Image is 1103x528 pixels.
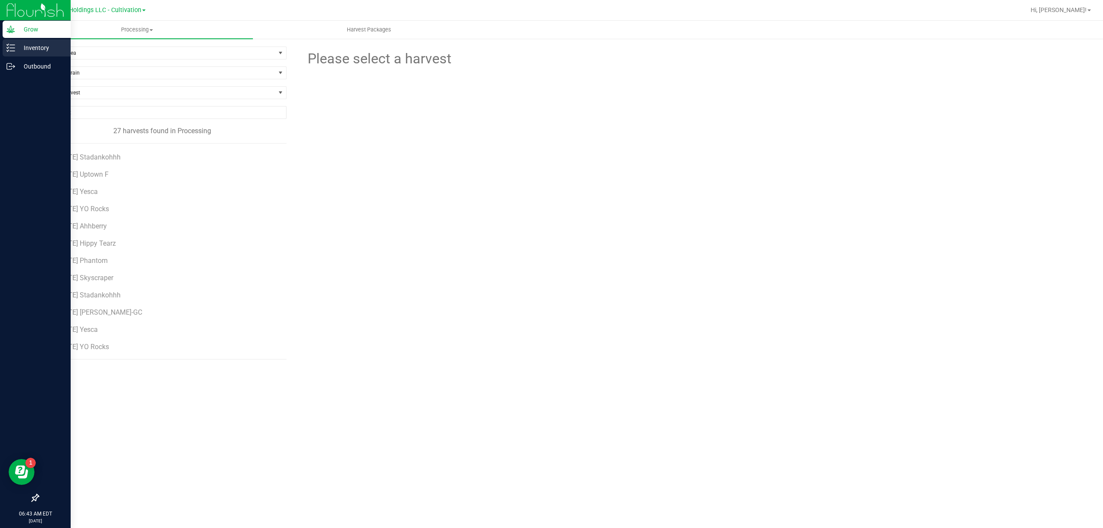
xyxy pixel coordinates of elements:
p: [DATE] [4,518,67,524]
p: 06:43 AM EDT [4,510,67,518]
span: [DATE] Uptown F [58,170,109,178]
span: [DATE] Yesca [58,187,98,196]
span: [DATE] Yesca [58,325,98,334]
span: Harvest Packages [335,26,403,34]
span: Filter by Strain [38,67,275,79]
iframe: Resource center [9,459,34,485]
span: Find a Harvest [38,87,275,99]
div: 27 harvests found in Processing [38,126,287,136]
a: Harvest Packages [253,21,485,39]
span: [DATE] Ahhberry [58,222,107,230]
span: [DATE] YO Rocks [58,205,109,213]
p: Inventory [15,43,67,53]
inline-svg: Inventory [6,44,15,52]
span: Processing [21,26,253,34]
span: [DATE] Stadankohhh [58,153,121,161]
span: Please select a harvest [306,48,452,69]
p: Grow [15,24,67,34]
p: Outbound [15,61,67,72]
span: [DATE] Skyscraper [58,274,113,282]
span: [DATE] [PERSON_NAME]-GC [58,308,142,316]
span: Filter by area [38,47,275,59]
span: [DATE] Stadankohhh [58,291,121,299]
span: [DATE] Hippy Tearz [58,239,116,247]
input: NO DATA FOUND [38,106,286,119]
span: [DATE] Phantom [58,256,108,265]
span: Hi, [PERSON_NAME]! [1031,6,1087,13]
inline-svg: Grow [6,25,15,34]
iframe: Resource center unread badge [25,458,36,468]
span: [DATE] YO Rocks [58,343,109,351]
span: Riviera Creek Holdings LLC - Cultivation [30,6,141,14]
a: Processing [21,21,253,39]
span: select [275,47,286,59]
inline-svg: Outbound [6,62,15,71]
